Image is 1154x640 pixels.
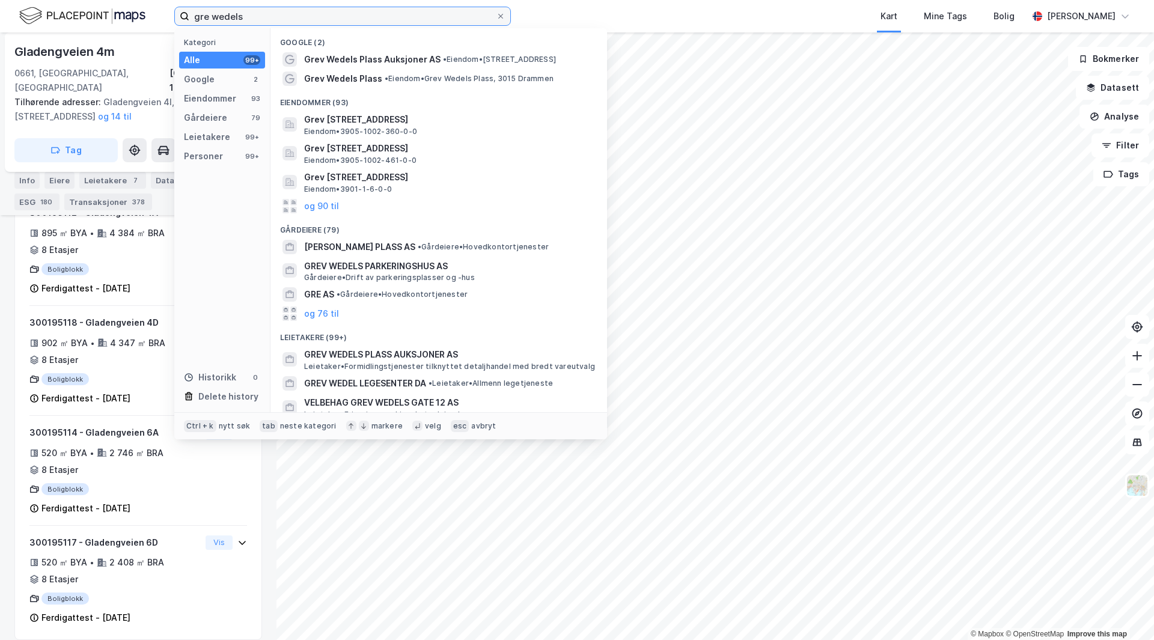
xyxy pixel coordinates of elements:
div: Delete history [198,389,258,404]
div: Ferdigattest - [DATE] [41,501,130,516]
span: Grev [STREET_ADDRESS] [304,112,593,127]
div: 7 [129,174,141,186]
div: • [90,448,94,458]
div: Ferdigattest - [DATE] [41,391,130,406]
div: Gladengveien 4m [14,42,117,61]
div: 79 [251,113,260,123]
div: Leietakere [184,130,230,144]
div: 8 Etasjer [41,463,78,477]
span: GRE AS [304,287,334,302]
button: Analyse [1079,105,1149,129]
div: • [90,338,95,348]
div: ESG [14,194,60,210]
div: 2 [251,75,260,84]
div: Ctrl + k [184,420,216,432]
div: Eiendommer [184,91,236,106]
div: 0661, [GEOGRAPHIC_DATA], [GEOGRAPHIC_DATA] [14,66,169,95]
button: Bokmerker [1068,47,1149,71]
span: • [385,74,388,83]
button: Vis [206,535,233,550]
div: 520 ㎡ BYA [41,555,87,570]
span: Eiendom • Grev Wedels Plass, 3015 Drammen [385,74,554,84]
div: 300195118 - Gladengveien 4D [29,315,201,330]
span: • [337,290,340,299]
div: 895 ㎡ BYA [41,226,87,240]
span: VELBEHAG GREV WEDELS GATE 12 AS [304,395,593,410]
span: Eiendom • [STREET_ADDRESS] [443,55,556,64]
span: Eiendom • 3901-1-6-0-0 [304,184,392,194]
div: Eiere [44,172,75,189]
div: 93 [251,94,260,103]
div: Alle [184,53,200,67]
span: GREV WEDEL LEGESENTER DA [304,376,426,391]
span: Eiendom • 3905-1002-360-0-0 [304,127,417,136]
div: Bolig [994,9,1015,23]
a: Improve this map [1067,630,1127,638]
div: 902 ㎡ BYA [41,336,88,350]
div: 8 Etasjer [41,572,78,587]
div: Ferdigattest - [DATE] [41,611,130,625]
div: 2 408 ㎡ BRA [109,555,164,570]
div: 520 ㎡ BYA [41,446,87,460]
div: 8 Etasjer [41,243,78,257]
div: Kart [881,9,897,23]
div: Personer [184,149,223,163]
div: Mine Tags [924,9,967,23]
span: Eiendom • 3905-1002-461-0-0 [304,156,417,165]
div: Info [14,172,40,189]
div: Eiendommer (93) [270,88,607,110]
span: Grev Wedels Plass [304,72,382,86]
iframe: Chat Widget [1094,582,1154,640]
div: 300195117 - Gladengveien 6D [29,535,201,550]
div: • [90,558,94,567]
span: Leietaker • Frisering og skjønnhetspleie el. [304,410,462,419]
button: Datasett [1076,76,1149,100]
div: Transaksjoner [64,194,152,210]
div: 378 [130,196,147,208]
span: Gårdeiere • Hovedkontortjenester [337,290,468,299]
span: • [443,55,447,64]
div: [GEOGRAPHIC_DATA], 129/19 [169,66,262,95]
div: 99+ [243,132,260,142]
img: logo.f888ab2527a4732fd821a326f86c7f29.svg [19,5,145,26]
div: Kategori [184,38,265,47]
div: Gladengveien 4l, [STREET_ADDRESS] [14,95,252,124]
div: Leietakere [79,172,146,189]
div: 300195114 - Gladengveien 6A [29,425,201,440]
div: velg [425,421,441,431]
a: OpenStreetMap [1006,630,1064,638]
span: Gårdeiere • Hovedkontortjenester [418,242,549,252]
span: • [418,242,421,251]
div: Datasett [151,172,196,189]
span: Tilhørende adresser: [14,97,103,107]
input: Søk på adresse, matrikkel, gårdeiere, leietakere eller personer [189,7,496,25]
img: Z [1126,474,1149,497]
a: Mapbox [971,630,1004,638]
button: Filter [1091,133,1149,157]
div: 99+ [243,55,260,65]
span: Grev [STREET_ADDRESS] [304,141,593,156]
span: Leietaker • Allmenn legetjeneste [429,379,553,388]
span: [PERSON_NAME] PLASS AS [304,240,415,254]
div: Google [184,72,215,87]
span: • [429,379,432,388]
div: neste kategori [280,421,337,431]
button: og 76 til [304,306,339,321]
span: Grev Wedels Plass Auksjoner AS [304,52,441,67]
div: • [90,228,94,238]
div: Historikk [184,370,236,385]
span: GREV WEDELS PLASS AUKSJONER AS [304,347,593,362]
div: 8 Etasjer [41,353,78,367]
div: esc [451,420,469,432]
div: tab [260,420,278,432]
div: Gårdeiere (79) [270,216,607,237]
button: Tag [14,138,118,162]
div: 99+ [243,151,260,161]
div: Leietakere (99+) [270,323,607,345]
div: avbryt [471,421,496,431]
div: Google (2) [270,28,607,50]
div: markere [371,421,403,431]
button: Tags [1093,162,1149,186]
div: 4 347 ㎡ BRA [110,336,165,350]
